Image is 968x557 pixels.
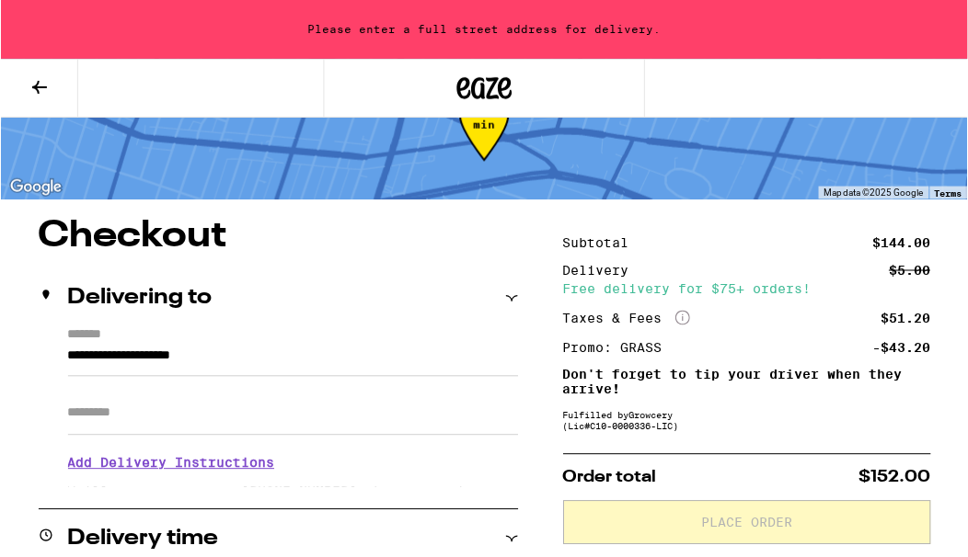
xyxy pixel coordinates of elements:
[824,188,924,198] span: Map data ©2025 Google
[873,342,931,355] div: -$43.20
[701,517,792,529] span: Place Order
[882,313,931,325] div: $51.20
[67,288,212,310] h2: Delivering to
[563,311,690,327] div: Taxes & Fees
[67,442,518,484] h3: Add Delivery Instructions
[890,264,931,277] div: $5.00
[859,470,931,486] span: $152.00
[5,176,65,199] a: Open this area in Google Maps (opens a new window)
[563,368,931,397] p: Don't forget to tip your driver when they arrive!
[67,484,518,499] p: We'll contact you at [PHONE_NUMBER] when we arrive
[563,501,931,545] button: Place Order
[563,342,675,355] div: Promo: GRASS
[563,410,931,432] div: Fulfilled by Growcery (Lic# C10-0000336-LIC )
[38,218,518,255] h1: Checkout
[5,176,65,199] img: Google
[563,283,931,296] div: Free delivery for $75+ orders!
[563,470,657,486] span: Order total
[459,107,509,176] div: 47-93 min
[11,13,133,28] span: Hi. Need any help?
[935,188,962,199] a: Terms
[873,236,931,249] div: $144.00
[563,264,642,277] div: Delivery
[67,529,218,551] h2: Delivery time
[563,236,642,249] div: Subtotal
